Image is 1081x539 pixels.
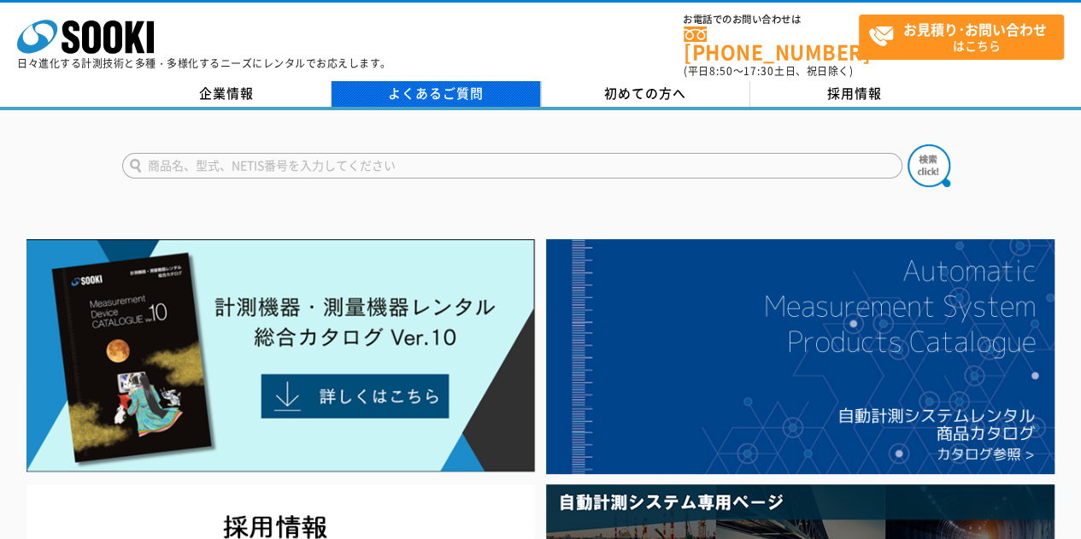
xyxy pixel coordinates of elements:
[604,84,686,103] span: 初めての方へ
[684,15,859,25] span: お電話でのお問い合わせは
[709,63,733,79] span: 8:50
[684,63,853,79] span: (平日 ～ 土日、祝日除く)
[903,19,1047,39] strong: お見積り･お問い合わせ
[122,153,902,179] input: 商品名、型式、NETIS番号を入力してください
[743,63,774,79] span: 17:30
[546,239,1055,474] img: 自動計測システムカタログ
[332,81,541,107] a: よくあるご質問
[26,239,535,472] img: Catalog Ver10
[750,81,960,107] a: 採用情報
[908,144,950,187] img: btn_search.png
[859,15,1064,60] a: お見積り･お問い合わせはこちら
[17,58,391,68] p: 日々進化する計測技術と多種・多様化するニーズにレンタルでお応えします。
[122,81,332,107] a: 企業情報
[541,81,750,107] a: 初めての方へ
[684,26,859,62] a: [PHONE_NUMBER]
[868,15,1063,58] span: はこちら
